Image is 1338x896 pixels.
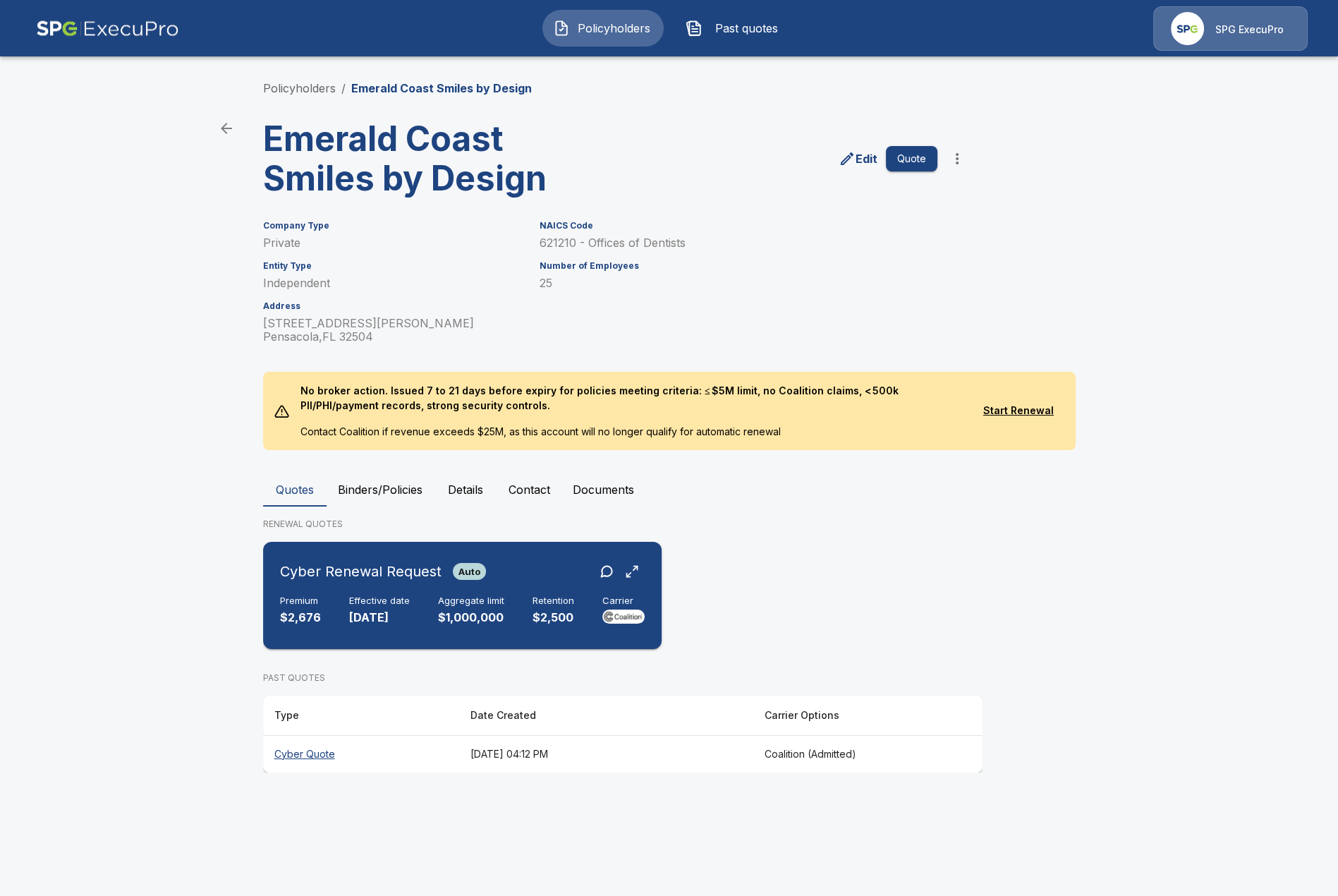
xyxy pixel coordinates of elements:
p: $1,000,000 [438,610,504,626]
img: Agency Icon [1171,12,1204,45]
p: PAST QUOTES [263,672,983,684]
h6: Address [263,301,523,311]
img: Past quotes Icon [686,20,703,37]
button: Policyholders IconPolicyholders [542,10,664,47]
p: 25 [540,277,937,290]
p: Emerald Coast Smiles by Design [351,80,532,97]
div: policyholder tabs [263,473,1076,507]
button: Contact [497,473,561,507]
nav: breadcrumb [263,80,532,97]
table: responsive table [263,696,983,773]
p: $2,676 [280,610,321,626]
p: Independent [263,277,523,290]
img: Carrier [602,610,645,624]
p: SPG ExecuPro [1215,23,1284,37]
th: Cyber Quote [263,735,459,773]
h6: Premium [280,595,321,607]
th: Type [263,696,459,736]
h6: Effective date [349,595,410,607]
p: $2,500 [533,610,574,626]
button: Quote [886,146,937,172]
h6: Company Type [263,221,523,231]
p: Private [263,236,523,250]
button: Details [434,473,497,507]
h6: NAICS Code [540,221,937,231]
button: Past quotes IconPast quotes [675,10,796,47]
th: Coalition (Admitted) [753,735,983,773]
a: back [212,114,241,143]
a: Policyholders [263,81,336,95]
p: 621210 - Offices of Dentists [540,236,937,250]
h6: Retention [533,595,574,607]
button: Quotes [263,473,327,507]
th: [DATE] 04:12 PM [459,735,753,773]
h6: Aggregate limit [438,595,504,607]
h3: Emerald Coast Smiles by Design [263,119,612,198]
p: [STREET_ADDRESS][PERSON_NAME] Pensacola , FL 32504 [263,317,523,344]
li: / [341,80,346,97]
a: Agency IconSPG ExecuPro [1153,6,1308,51]
th: Date Created [459,696,753,736]
span: Past quotes [708,20,786,37]
p: Contact Coalition if revenue exceeds $25M, as this account will no longer qualify for automatic r... [289,424,973,450]
h6: Entity Type [263,261,523,271]
img: AA Logo [36,6,179,51]
span: Auto [453,566,486,577]
th: Carrier Options [753,696,983,736]
p: [DATE] [349,610,410,626]
span: Policyholders [576,20,653,37]
button: Start Renewal [973,398,1064,424]
h6: Carrier [602,595,645,607]
img: Policyholders Icon [553,20,570,37]
h6: Number of Employees [540,261,937,271]
p: RENEWAL QUOTES [263,518,1076,531]
h6: Cyber Renewal Request [280,560,442,583]
button: Binders/Policies [327,473,434,507]
p: Edit [856,150,877,167]
p: No broker action. Issued 7 to 21 days before expiry for policies meeting criteria: ≤ $5M limit, n... [289,372,973,424]
button: more [943,145,971,173]
button: Documents [561,473,645,507]
a: edit [836,147,880,170]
